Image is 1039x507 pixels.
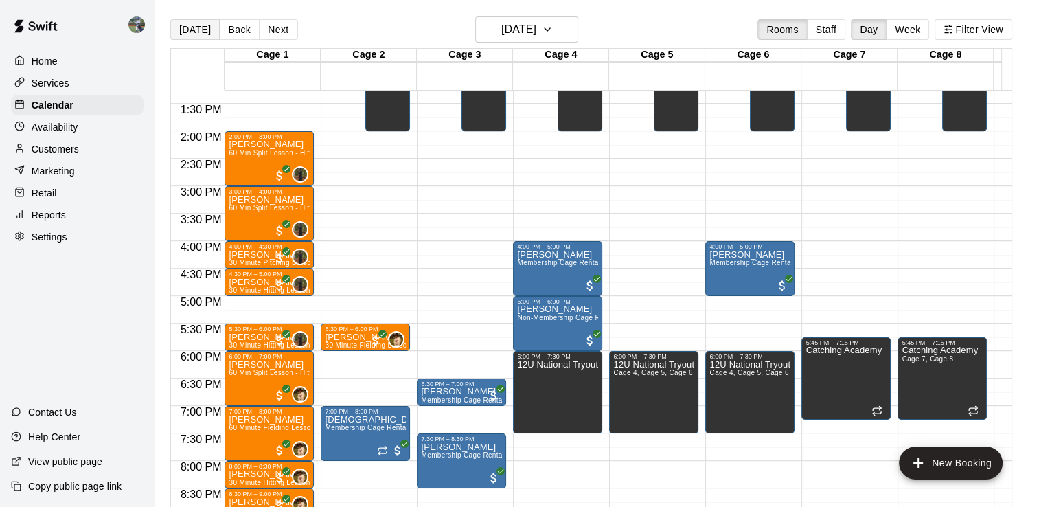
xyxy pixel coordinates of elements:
p: Customers [32,142,79,156]
div: 6:00 PM – 7:30 PM: 12U National Tryout [513,351,602,433]
img: Yareb Martinez [293,442,307,456]
span: All customers have paid [273,279,286,293]
span: 4:00 PM [177,241,225,253]
div: 4:30 PM – 5:00 PM: Jax Butler [225,269,314,296]
span: All customers have paid [487,471,501,485]
p: Settings [32,230,67,244]
span: Recurring event [968,405,979,416]
div: 6:00 PM – 7:30 PM [613,353,694,360]
div: 8:00 PM – 8:30 PM: Chase Nimmo [225,461,314,488]
span: All customers have paid [273,224,286,238]
img: Yareb Martinez [389,333,403,346]
a: Calendar [11,95,144,115]
p: Availability [32,120,78,134]
span: All customers have paid [273,169,286,183]
p: Calendar [32,98,73,112]
span: Membership Cage Rental [325,424,408,431]
div: 8:30 PM – 9:00 PM [229,491,310,497]
div: Yareb Martinez [292,386,308,403]
span: 60 Min Split Lesson - Hitting/Pitching [229,204,350,212]
p: Marketing [32,164,75,178]
button: Filter View [935,19,1012,40]
span: 30 Minute Hitting Lesson [229,341,310,349]
span: Recurring event [871,405,882,416]
div: Cage 3 [417,49,513,62]
div: 6:30 PM – 7:00 PM [421,381,502,387]
span: Yareb Martinez [393,331,404,348]
span: 60 Minute Fielding Lesson [229,424,315,431]
span: Membership Cage Rental [709,259,792,267]
div: 4:00 PM – 4:30 PM: Calvin Lavery [225,241,314,269]
span: All customers have paid [583,279,597,293]
p: View public page [28,455,102,469]
span: Membership Cage Rental [421,396,504,404]
button: Staff [807,19,846,40]
span: Yareb Martinez [297,469,308,485]
div: 6:00 PM – 7:30 PM [517,353,598,360]
div: Yareb Martinez [292,441,308,458]
div: 5:00 PM – 6:00 PM: Patrick Schilling [513,296,602,351]
span: 30 Minute Hitting Lesson [229,286,310,294]
span: 8:30 PM [177,488,225,500]
div: 7:00 PM – 8:00 PM [325,408,406,415]
span: 3:00 PM [177,186,225,198]
span: All customers have paid [391,444,404,458]
div: Mike Thatcher [292,276,308,293]
p: Retail [32,186,57,200]
img: Mike Thatcher [293,250,307,264]
div: 7:30 PM – 8:30 PM: Hadsall [417,433,506,488]
span: Mike Thatcher [297,249,308,265]
span: Mike Thatcher [297,276,308,293]
div: 4:00 PM – 5:00 PM [517,243,598,250]
span: 5:00 PM [177,296,225,308]
span: All customers have paid [273,251,286,265]
span: Recurring event [377,445,388,456]
div: Cage 1 [225,49,321,62]
span: Membership Cage Rental [421,451,504,459]
div: 3:00 PM – 4:00 PM [229,188,310,195]
div: 3:00 PM – 4:00 PM: 60 Min Split Lesson - Hitting/Pitching [225,186,314,241]
span: 7:00 PM [177,406,225,418]
div: 5:45 PM – 7:15 PM [806,339,887,346]
div: 6:00 PM – 7:00 PM: Norrie O'Bannon [225,351,314,406]
a: Retail [11,183,144,203]
button: Week [886,19,929,40]
a: Settings [11,227,144,247]
img: Mike Thatcher [293,223,307,236]
a: Reports [11,205,144,225]
div: Mike Thatcher [292,249,308,265]
span: 30 Minute Pitching Lesson [229,259,315,267]
span: 60 Min Split Lesson - Hitting/Pitching [229,149,350,157]
div: 2:00 PM – 3:00 PM [229,133,310,140]
div: 5:45 PM – 7:15 PM: Catching Academy [898,337,987,420]
span: Membership Cage Rental [517,259,600,267]
span: 60 Min Split Lesson - Hitting/Pitching [229,369,350,376]
span: 6:00 PM [177,351,225,363]
div: Ryan Maylie [126,11,155,38]
div: 4:30 PM – 5:00 PM [229,271,310,278]
div: Yareb Martinez [388,331,404,348]
div: 4:00 PM – 5:00 PM [709,243,790,250]
div: Home [11,51,144,71]
p: Contact Us [28,405,77,419]
span: Cage 4, Cage 5, Cage 6 [613,369,692,376]
h6: [DATE] [501,20,536,39]
button: [DATE] [170,19,220,40]
p: Reports [32,208,66,222]
span: 7:30 PM [177,433,225,445]
p: Home [32,54,58,68]
div: 4:00 PM – 5:00 PM: Membership Cage Rental [705,241,795,296]
div: 6:00 PM – 7:30 PM [709,353,790,360]
p: Copy public page link [28,480,122,493]
button: add [899,447,1003,480]
a: Customers [11,139,144,159]
span: 2:30 PM [177,159,225,170]
div: 8:00 PM – 8:30 PM [229,463,310,470]
span: All customers have paid [775,279,789,293]
div: 2:00 PM – 3:00 PM: 60 Min Split Lesson - Hitting/Pitching [225,131,314,186]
